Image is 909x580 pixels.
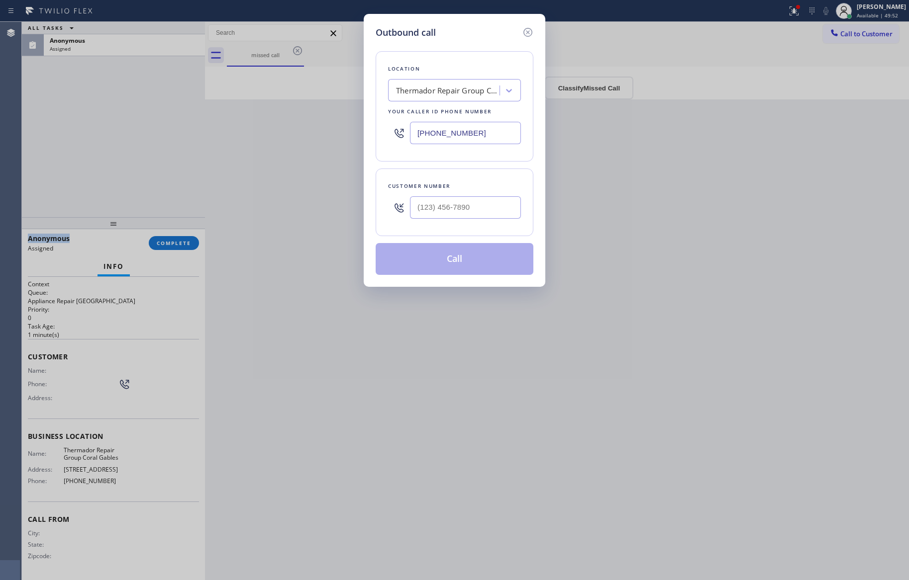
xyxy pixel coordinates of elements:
[396,85,501,96] div: Thermador Repair Group Coral Gables
[410,122,521,144] input: (123) 456-7890
[388,181,521,191] div: Customer number
[376,26,436,39] h5: Outbound call
[410,196,521,219] input: (123) 456-7890
[376,243,533,275] button: Call
[388,106,521,117] div: Your caller id phone number
[388,64,521,74] div: Location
